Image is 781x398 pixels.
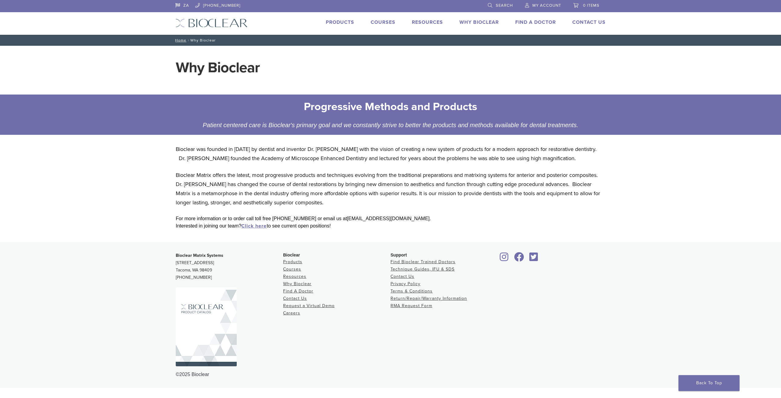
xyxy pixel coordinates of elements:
span: My Account [532,3,561,8]
a: Click here [241,223,267,229]
p: Bioclear was founded in [DATE] by dentist and inventor Dr. [PERSON_NAME] with the vision of creat... [176,145,605,163]
img: Bioclear [176,287,237,366]
a: Resources [412,19,443,25]
a: Contact Us [390,274,414,279]
a: Return/Repair/Warranty Information [390,296,467,301]
p: Bioclear Matrix offers the latest, most progressive products and techniques evolving from the tra... [176,170,605,207]
a: Why Bioclear [459,19,499,25]
a: Products [283,259,302,264]
img: Bioclear [175,19,248,27]
a: Find A Doctor [515,19,556,25]
h2: Progressive Methods and Products [135,99,646,114]
a: Products [326,19,354,25]
a: Privacy Policy [390,281,420,286]
a: Terms & Conditions [390,289,433,294]
a: Bioclear [512,256,526,262]
a: Why Bioclear [283,281,311,286]
div: Patient centered care is Bioclear's primary goal and we constantly strive to better the products ... [130,120,651,130]
a: Back To Top [678,375,740,391]
p: [STREET_ADDRESS] Tacoma, WA 98409 [PHONE_NUMBER] [176,252,283,281]
a: Bioclear [527,256,540,262]
div: For more information or to order call toll free [PHONE_NUMBER] or email us at [EMAIL_ADDRESS][DOM... [176,215,605,222]
strong: Bioclear Matrix Systems [176,253,223,258]
a: Find Bioclear Trained Doctors [390,259,455,264]
h1: Why Bioclear [176,60,605,75]
span: Search [496,3,513,8]
span: Bioclear [283,253,300,257]
a: Courses [283,267,301,272]
a: RMA Request Form [390,303,432,308]
a: Careers [283,310,300,316]
a: Find A Doctor [283,289,313,294]
a: Technique Guides, IFU & SDS [390,267,455,272]
nav: Why Bioclear [171,35,610,46]
a: Home [173,38,186,42]
a: Contact Us [572,19,606,25]
a: Bioclear [498,256,511,262]
a: Courses [371,19,395,25]
a: Resources [283,274,306,279]
a: Request a Virtual Demo [283,303,335,308]
div: Interested in joining our team? to see current open positions! [176,222,605,230]
span: 0 items [583,3,599,8]
span: / [186,39,190,42]
a: Contact Us [283,296,307,301]
span: Support [390,253,407,257]
div: ©2025 Bioclear [176,371,605,378]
